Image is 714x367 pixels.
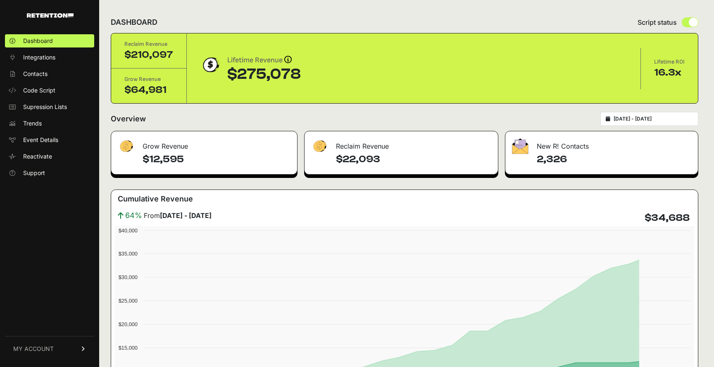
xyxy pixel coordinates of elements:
h2: DASHBOARD [111,17,157,28]
span: Support [23,169,45,177]
div: $275,078 [227,66,301,83]
span: 64% [125,210,142,221]
text: $35,000 [119,251,138,257]
img: fa-dollar-13500eef13a19c4ab2b9ed9ad552e47b0d9fc28b02b83b90ba0e00f96d6372e9.png [311,138,328,154]
div: New R! Contacts [505,131,698,156]
h4: $22,093 [336,153,491,166]
span: Event Details [23,136,58,144]
span: Dashboard [23,37,53,45]
a: Trends [5,117,94,130]
a: Support [5,166,94,180]
text: $15,000 [119,345,138,351]
div: Reclaim Revenue [305,131,498,156]
img: Retention.com [27,13,74,18]
a: MY ACCOUNT [5,336,94,361]
span: Supression Lists [23,103,67,111]
text: $20,000 [119,321,138,327]
a: Reactivate [5,150,94,163]
span: Contacts [23,70,48,78]
span: Code Script [23,86,55,95]
img: fa-dollar-13500eef13a19c4ab2b9ed9ad552e47b0d9fc28b02b83b90ba0e00f96d6372e9.png [118,138,134,154]
strong: [DATE] - [DATE] [160,211,212,220]
h4: $34,688 [645,211,690,225]
h4: $12,595 [143,153,290,166]
a: Dashboard [5,34,94,47]
div: Grow Revenue [111,131,297,156]
span: MY ACCOUNT [13,345,54,353]
a: Contacts [5,67,94,81]
div: Reclaim Revenue [124,40,173,48]
h2: Overview [111,113,146,125]
div: Lifetime Revenue [227,54,301,66]
text: $40,000 [119,227,138,234]
span: Script status [638,17,677,27]
text: $25,000 [119,298,138,304]
h4: 2,326 [537,153,691,166]
div: Grow Revenue [124,75,173,83]
div: Lifetime ROI [654,58,685,66]
div: $64,981 [124,83,173,97]
div: 16.3x [654,66,685,79]
a: Code Script [5,84,94,97]
span: Trends [23,119,42,128]
a: Event Details [5,133,94,147]
a: Integrations [5,51,94,64]
h3: Cumulative Revenue [118,193,193,205]
img: dollar-coin-05c43ed7efb7bc0c12610022525b4bbbb207c7efeef5aecc26f025e68dcafac9.png [200,54,221,75]
span: Integrations [23,53,55,62]
span: From [144,211,212,220]
img: fa-envelope-19ae18322b30453b285274b1b8af3d052b27d846a4fbe8435d1a52b978f639a2.png [512,138,528,154]
span: Reactivate [23,152,52,161]
text: $30,000 [119,274,138,280]
div: $210,097 [124,48,173,62]
a: Supression Lists [5,100,94,114]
